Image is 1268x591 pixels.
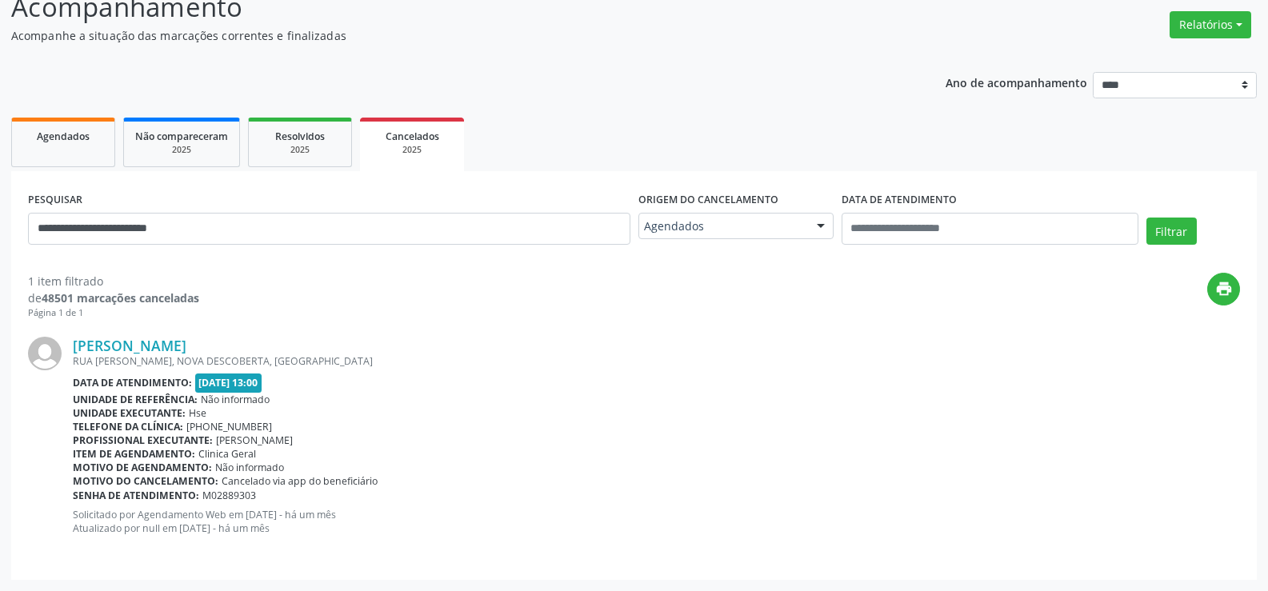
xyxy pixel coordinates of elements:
[135,144,228,156] div: 2025
[73,406,186,420] b: Unidade executante:
[135,130,228,143] span: Não compareceram
[946,72,1087,92] p: Ano de acompanhamento
[73,489,199,502] b: Senha de atendimento:
[1146,218,1197,245] button: Filtrar
[189,406,206,420] span: Hse
[73,447,195,461] b: Item de agendamento:
[842,188,957,213] label: DATA DE ATENDIMENTO
[644,218,801,234] span: Agendados
[28,273,199,290] div: 1 item filtrado
[1215,280,1233,297] i: print
[11,27,883,44] p: Acompanhe a situação das marcações correntes e finalizadas
[73,420,183,433] b: Telefone da clínica:
[73,461,212,474] b: Motivo de agendamento:
[28,337,62,370] img: img
[73,393,198,406] b: Unidade de referência:
[386,130,439,143] span: Cancelados
[73,508,1240,535] p: Solicitado por Agendamento Web em [DATE] - há um mês Atualizado por null em [DATE] - há um mês
[73,337,186,354] a: [PERSON_NAME]
[28,306,199,320] div: Página 1 de 1
[195,373,262,392] span: [DATE] 13:00
[222,474,378,488] span: Cancelado via app do beneficiário
[186,420,272,433] span: [PHONE_NUMBER]
[216,433,293,447] span: [PERSON_NAME]
[73,474,218,488] b: Motivo do cancelamento:
[260,144,340,156] div: 2025
[73,354,1240,368] div: RUA [PERSON_NAME], NOVA DESCOBERTA, [GEOGRAPHIC_DATA]
[73,433,213,447] b: Profissional executante:
[1170,11,1251,38] button: Relatórios
[215,461,284,474] span: Não informado
[37,130,90,143] span: Agendados
[28,290,199,306] div: de
[202,489,256,502] span: M02889303
[638,188,778,213] label: Origem do cancelamento
[198,447,256,461] span: Clinica Geral
[28,188,82,213] label: PESQUISAR
[201,393,270,406] span: Não informado
[371,144,453,156] div: 2025
[73,376,192,389] b: Data de atendimento:
[42,290,199,305] strong: 48501 marcações canceladas
[1207,273,1240,305] button: print
[275,130,325,143] span: Resolvidos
